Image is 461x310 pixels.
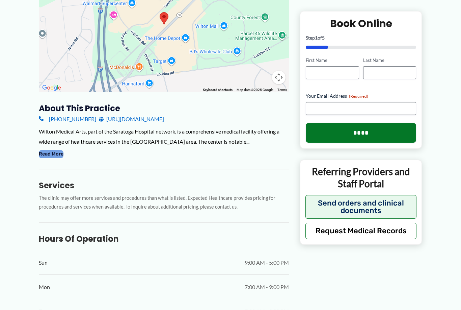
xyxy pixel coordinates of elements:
label: First Name [306,57,359,64]
span: (Required) [349,94,368,99]
a: Terms (opens in new tab) [277,88,287,92]
span: 7:00 AM - 9:00 PM [245,282,289,292]
span: 5 [322,35,325,41]
p: Referring Providers and Staff Portal [305,165,416,190]
div: Wilton Medical Arts, part of the Saratoga Hospital network, is a comprehensive medical facility o... [39,126,289,146]
button: Request Medical Records [305,222,416,239]
button: Send orders and clinical documents [305,195,416,218]
img: Google [40,84,63,92]
h3: Services [39,180,289,191]
button: Keyboard shortcuts [203,88,233,92]
label: Your Email Address [306,93,416,99]
a: [PHONE_NUMBER] [39,114,96,124]
h3: Hours of Operation [39,234,289,244]
a: Open this area in Google Maps (opens a new window) [40,84,63,92]
button: Read More [39,150,63,158]
span: Sun [39,258,48,268]
button: Map camera controls [272,71,286,84]
p: Step of [306,35,416,40]
span: 1 [315,35,318,41]
h3: About this practice [39,103,289,114]
h2: Book Online [306,17,416,30]
span: Map data ©2025 Google [237,88,273,92]
span: 9:00 AM - 5:00 PM [245,258,289,268]
p: The clinic may offer more services and procedures than what is listed. Expected Healthcare provid... [39,194,289,212]
label: Last Name [363,57,416,64]
a: [URL][DOMAIN_NAME] [99,114,164,124]
span: Mon [39,282,50,292]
